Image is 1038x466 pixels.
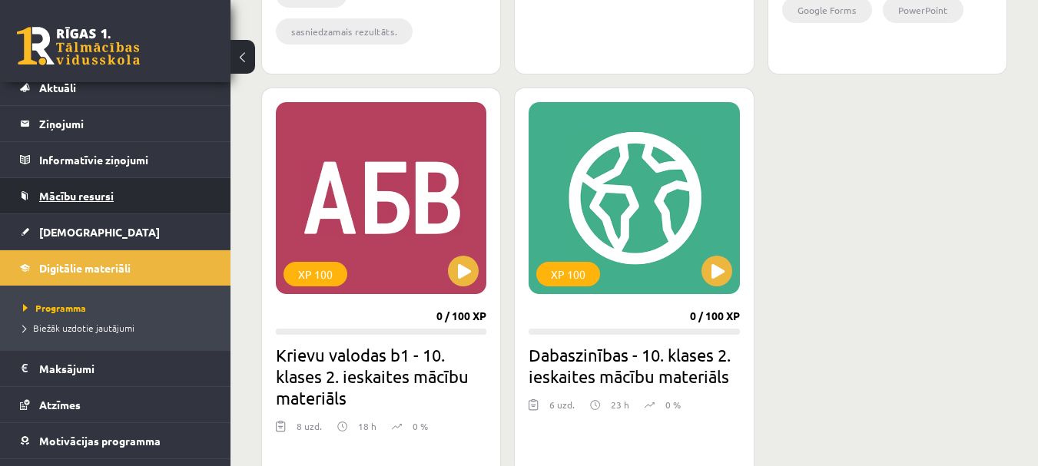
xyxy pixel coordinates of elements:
p: 18 h [358,419,376,433]
a: Ziņojumi [20,106,211,141]
p: 23 h [611,398,629,411]
h2: Dabaszinības - 10. klases 2. ieskaites mācību materiāls [529,344,739,387]
span: Biežāk uzdotie jautājumi [23,322,134,334]
p: 0 % [413,419,428,433]
span: Aktuāli [39,81,76,94]
a: Aktuāli [20,70,211,105]
a: Rīgas 1. Tālmācības vidusskola [17,27,140,65]
span: Programma [23,302,86,314]
a: Mācību resursi [20,178,211,213]
span: Mācību resursi [39,189,114,203]
legend: Informatīvie ziņojumi [39,142,211,177]
a: Atzīmes [20,387,211,422]
span: Atzīmes [39,398,81,411]
span: Motivācijas programma [39,434,161,448]
a: Digitālie materiāli [20,250,211,286]
div: XP 100 [536,262,600,286]
a: Programma [23,301,215,315]
div: XP 100 [284,262,347,286]
a: Biežāk uzdotie jautājumi [23,321,215,335]
span: Digitālie materiāli [39,261,131,275]
h2: Krievu valodas b1 - 10. klases 2. ieskaites mācību materiāls [276,344,486,408]
a: Maksājumi [20,351,211,386]
div: 8 uzd. [297,419,322,442]
div: 6 uzd. [549,398,575,421]
a: [DEMOGRAPHIC_DATA] [20,214,211,250]
legend: Ziņojumi [39,106,211,141]
p: 0 % [665,398,681,411]
a: Informatīvie ziņojumi [20,142,211,177]
li: sasniedzamais rezultāts. [276,18,413,45]
legend: Maksājumi [39,351,211,386]
span: [DEMOGRAPHIC_DATA] [39,225,160,239]
a: Motivācijas programma [20,423,211,458]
